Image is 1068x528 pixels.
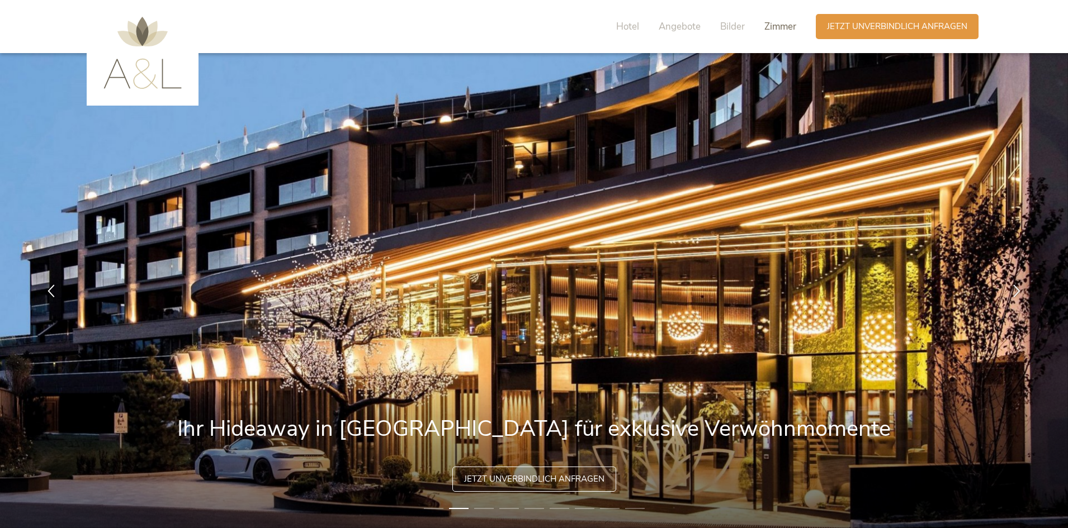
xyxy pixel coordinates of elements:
[659,20,701,33] span: Angebote
[616,20,639,33] span: Hotel
[720,20,745,33] span: Bilder
[827,21,967,32] span: Jetzt unverbindlich anfragen
[103,17,182,89] img: AMONTI & LUNARIS Wellnessresort
[464,473,604,485] span: Jetzt unverbindlich anfragen
[764,20,796,33] span: Zimmer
